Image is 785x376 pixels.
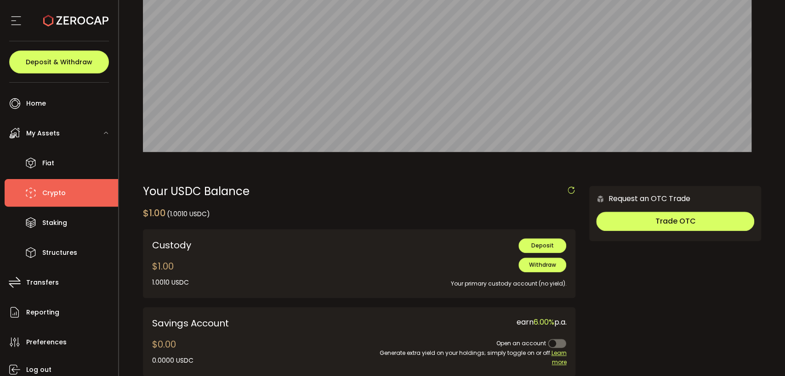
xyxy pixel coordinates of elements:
[26,336,67,349] span: Preferences
[531,241,554,249] span: Deposit
[529,261,556,269] span: Withdraw
[152,259,189,287] div: $1.00
[518,258,566,272] button: Withdraw
[551,349,566,366] span: Learn more
[366,348,566,367] div: Generate extra yield on your holdings; simply toggle on or off.
[596,212,754,231] button: Trade OTC
[596,195,604,203] img: 6nGpN7MZ9FLuBP83NiajKbTRY4UzlzQtBKtCrLLspmCkSvCZHBKvY3NxgQaT5JnOQREvtQ257bXeeSTueZfAPizblJ+Fe8JwA...
[143,206,210,220] div: $1.00
[167,209,210,219] span: (1.0010 USDC)
[655,216,695,226] span: Trade OTC
[516,317,566,327] span: earn p.a.
[152,316,353,330] div: Savings Account
[26,306,59,319] span: Reporting
[9,51,109,73] button: Deposit & Withdraw
[152,238,318,252] div: Custody
[42,186,66,200] span: Crypto
[331,272,566,288] div: Your primary custody account (no yield).
[152,356,193,365] div: 0.0000 USDC
[26,97,46,110] span: Home
[26,127,60,140] span: My Assets
[518,238,566,253] button: Deposit
[42,216,67,230] span: Staking
[152,278,189,287] div: 1.0010 USDC
[533,317,554,327] span: 6.00%
[26,276,59,289] span: Transfers
[496,339,546,347] span: Open an account
[152,337,193,365] div: $0.00
[589,193,690,204] div: Request an OTC Trade
[26,59,92,65] span: Deposit & Withdraw
[42,157,54,170] span: Fiat
[42,246,77,259] span: Structures
[143,186,576,197] div: Your USDC Balance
